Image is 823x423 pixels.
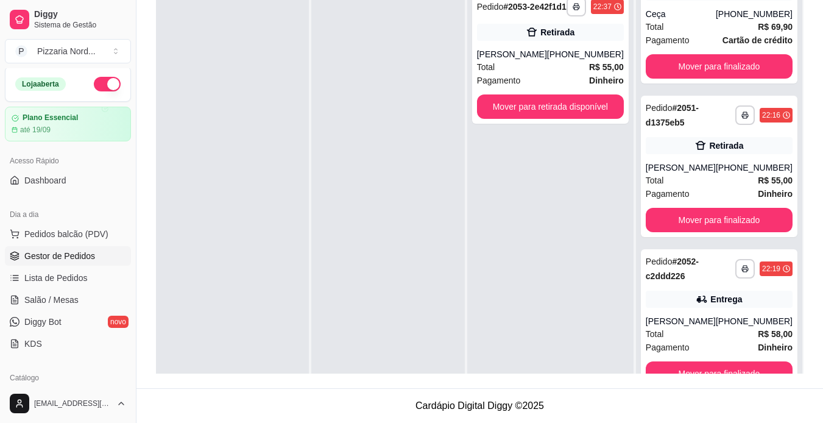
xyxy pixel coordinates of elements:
span: P [15,45,27,57]
span: Gestor de Pedidos [24,250,95,262]
span: Pedido [646,257,673,266]
div: Acesso Rápido [5,151,131,171]
a: KDS [5,334,131,354]
span: Salão / Mesas [24,294,79,306]
a: Lista de Pedidos [5,268,131,288]
span: Sistema de Gestão [34,20,126,30]
a: DiggySistema de Gestão [5,5,131,34]
article: até 19/09 [20,125,51,135]
button: Alterar Status [94,77,121,91]
a: Plano Essencialaté 19/09 [5,107,131,141]
div: [PHONE_NUMBER] [716,162,793,174]
strong: Dinheiro [589,76,624,85]
div: [PHONE_NUMBER] [716,8,793,20]
span: KDS [24,338,42,350]
div: [PERSON_NAME] [646,315,716,327]
div: Retirada [540,26,574,38]
strong: R$ 58,00 [758,329,793,339]
span: Total [477,60,495,74]
div: Catálogo [5,368,131,388]
button: Pedidos balcão (PDV) [5,224,131,244]
span: Diggy Bot [24,316,62,328]
span: Pagamento [646,187,690,201]
article: Plano Essencial [23,113,78,123]
div: 22:16 [762,110,780,120]
strong: # 2052-c2ddd226 [646,257,699,281]
span: Pedidos balcão (PDV) [24,228,108,240]
div: Pizzaria Nord ... [37,45,96,57]
span: Diggy [34,9,126,20]
span: Total [646,174,664,187]
strong: R$ 55,00 [589,62,624,72]
strong: Dinheiro [758,343,793,352]
a: Diggy Botnovo [5,312,131,332]
strong: Cartão de crédito [722,35,793,45]
span: [EMAIL_ADDRESS][DOMAIN_NAME] [34,399,111,408]
div: [PHONE_NUMBER] [716,315,793,327]
span: Total [646,20,664,34]
div: Loja aberta [15,77,66,91]
span: Lista de Pedidos [24,272,88,284]
button: Mover para finalizado [646,54,793,79]
button: Select a team [5,39,131,63]
strong: # 2053-2e42f1d1 [503,2,567,12]
button: Mover para finalizado [646,361,793,386]
div: [PERSON_NAME] [646,162,716,174]
div: 22:37 [593,2,612,12]
a: Dashboard [5,171,131,190]
div: Dia a dia [5,205,131,224]
span: Pagamento [646,341,690,354]
strong: Dinheiro [758,189,793,199]
div: [PERSON_NAME] [477,48,547,60]
strong: # 2051-d1375eb5 [646,103,699,127]
span: Total [646,327,664,341]
span: Dashboard [24,174,66,187]
button: Mover para retirada disponível [477,94,624,119]
button: Mover para finalizado [646,208,793,232]
div: [PHONE_NUMBER] [547,48,624,60]
a: Salão / Mesas [5,290,131,310]
span: Pedido [646,103,673,113]
span: Pagamento [477,74,521,87]
div: 22:19 [762,264,780,274]
div: Ceça [646,8,716,20]
footer: Cardápio Digital Diggy © 2025 [136,388,823,423]
a: Gestor de Pedidos [5,246,131,266]
span: Pagamento [646,34,690,47]
div: Entrega [710,293,742,305]
button: [EMAIL_ADDRESS][DOMAIN_NAME] [5,389,131,418]
span: Pedido [477,2,504,12]
strong: R$ 55,00 [758,176,793,185]
div: Retirada [709,140,743,152]
strong: R$ 69,90 [758,22,793,32]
